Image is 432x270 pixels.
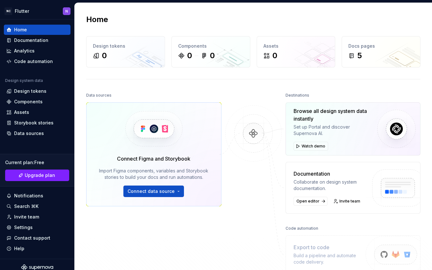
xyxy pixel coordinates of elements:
a: Components00 [171,36,250,67]
a: Code automation [4,56,71,67]
div: Settings [14,224,33,231]
div: Notifications [14,193,43,199]
button: Notifications [4,191,71,201]
div: Current plan : Free [5,159,69,166]
div: Assets [263,43,329,49]
div: N [65,9,68,14]
div: Design system data [5,78,43,83]
div: Collaborate on design system documentation. [294,179,367,192]
div: 5 [357,51,362,61]
button: NCFlutterN [1,4,73,18]
div: Contact support [14,235,50,241]
div: Code automation [286,224,318,233]
div: 0 [102,51,107,61]
a: Assets0 [257,36,336,67]
button: Search ⌘K [4,201,71,211]
div: Assets [14,109,29,115]
a: Documentation [4,35,71,45]
span: Watch demo [302,144,325,149]
a: Assets [4,107,71,117]
div: Docs pages [348,43,414,49]
a: Storybook stories [4,118,71,128]
a: Data sources [4,128,71,139]
div: Set up Portal and discover Supernova AI. [294,124,372,137]
div: NC [4,7,12,15]
div: Flutter [15,8,29,14]
div: Components [178,43,244,49]
button: Contact support [4,233,71,243]
span: Connect data source [128,188,175,195]
div: 0 [210,51,215,61]
div: Build a pipeline and automate code delivery. [294,252,367,265]
div: Data sources [14,130,44,137]
div: Storybook stories [14,120,54,126]
div: Home [14,27,27,33]
a: Docs pages5 [342,36,420,67]
div: Design tokens [93,43,158,49]
a: Invite team [331,197,363,206]
div: Data sources [86,91,112,100]
a: Analytics [4,46,71,56]
a: Invite team [4,212,71,222]
div: Code automation [14,58,53,65]
div: Components [14,99,43,105]
a: Components [4,97,71,107]
div: Connect Figma and Storybook [117,155,190,163]
div: 0 [187,51,192,61]
h2: Home [86,14,108,25]
a: Design tokens [4,86,71,96]
div: Search ⌘K [14,203,38,210]
button: Help [4,243,71,254]
a: Settings [4,222,71,233]
button: Upgrade plan [5,170,69,181]
a: Open editor [294,197,328,206]
div: 0 [272,51,277,61]
div: Browse all design system data instantly [294,107,372,123]
a: Home [4,25,71,35]
button: Watch demo [294,142,328,151]
div: Documentation [14,37,48,44]
div: Import Figma components, variables and Storybook stories to build your docs and run automations. [96,168,212,180]
span: Invite team [339,199,360,204]
span: Open editor [296,199,320,204]
a: Design tokens0 [86,36,165,67]
div: Documentation [294,170,367,178]
div: Invite team [14,214,39,220]
div: Analytics [14,48,35,54]
div: Design tokens [14,88,46,94]
div: Destinations [286,91,309,100]
div: Help [14,245,24,252]
span: Upgrade plan [25,172,55,179]
button: Connect data source [123,186,184,197]
div: Export to code [294,243,367,251]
